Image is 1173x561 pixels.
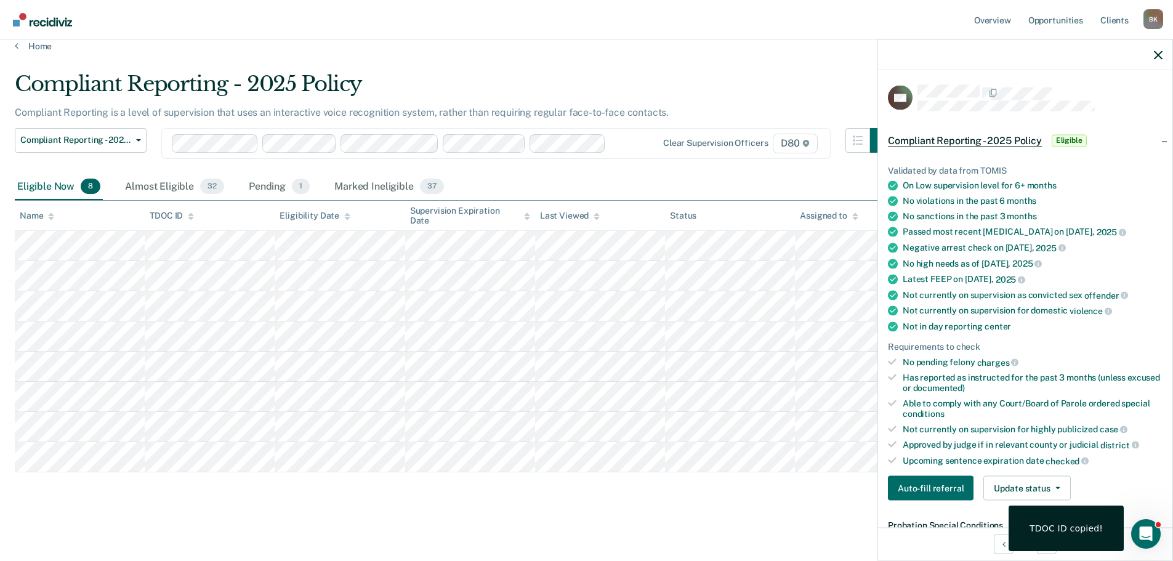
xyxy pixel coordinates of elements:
[20,135,131,145] span: Compliant Reporting - 2025 Policy
[903,321,1163,331] div: Not in day reporting
[1036,243,1065,252] span: 2025
[13,13,72,26] img: Recidiviz
[150,211,194,221] div: TDOC ID
[1070,306,1112,316] span: violence
[1027,180,1057,190] span: months
[913,383,965,393] span: documented)
[800,211,858,221] div: Assigned to
[903,258,1163,269] div: No high needs as of [DATE],
[903,305,1163,317] div: Not currently on supervision for domestic
[1100,424,1127,434] span: case
[903,289,1163,301] div: Not currently on supervision as convicted sex
[903,424,1163,435] div: Not currently on supervision for highly publicized
[888,134,1042,147] span: Compliant Reporting - 2025 Policy
[1007,211,1036,221] span: months
[903,274,1163,285] div: Latest FEEP on [DATE],
[878,121,1172,160] div: Compliant Reporting - 2025 PolicyEligible
[888,476,973,501] button: Auto-fill referral
[903,227,1163,238] div: Passed most recent [MEDICAL_DATA] on [DATE],
[1007,196,1036,206] span: months
[292,179,310,195] span: 1
[20,211,54,221] div: Name
[15,71,895,107] div: Compliant Reporting - 2025 Policy
[15,107,669,118] p: Compliant Reporting is a level of supervision that uses an interactive voice recognition system, ...
[903,357,1163,368] div: No pending felony
[1097,227,1126,237] span: 2025
[903,408,945,418] span: conditions
[888,165,1163,176] div: Validated by data from TOMIS
[123,174,227,201] div: Almost Eligible
[670,211,696,221] div: Status
[878,527,1172,560] div: 6 / 8
[996,274,1025,284] span: 2025
[1046,456,1089,466] span: checked
[15,174,103,201] div: Eligible Now
[663,138,768,148] div: Clear supervision officers
[1143,9,1163,29] button: Profile dropdown button
[1052,134,1087,147] span: Eligible
[977,357,1019,367] span: charges
[888,341,1163,352] div: Requirements to check
[246,174,312,201] div: Pending
[1131,519,1161,549] iframe: Intercom live chat
[888,476,978,501] a: Navigate to form link
[903,455,1163,466] div: Upcoming sentence expiration date
[773,134,817,153] span: D80
[983,476,1070,501] button: Update status
[994,534,1014,554] button: Previous Opportunity
[903,242,1163,253] div: Negative arrest check on [DATE],
[1012,259,1042,268] span: 2025
[903,440,1163,451] div: Approved by judge if in relevant county or judicial
[1143,9,1163,29] div: B K
[332,174,446,201] div: Marked Ineligible
[888,520,1163,531] dt: Probation Special Conditions
[903,373,1163,394] div: Has reported as instructed for the past 3 months (unless excused or
[15,41,1158,52] a: Home
[200,179,224,195] span: 32
[1084,290,1129,300] span: offender
[903,211,1163,222] div: No sanctions in the past 3
[540,211,600,221] div: Last Viewed
[1030,523,1103,534] div: TDOC ID copied!
[1100,440,1139,450] span: district
[81,179,100,195] span: 8
[903,398,1163,419] div: Able to comply with any Court/Board of Parole ordered special
[903,180,1163,191] div: On Low supervision level for 6+
[903,196,1163,206] div: No violations in the past 6
[985,321,1011,331] span: center
[420,179,444,195] span: 37
[410,206,530,227] div: Supervision Expiration Date
[280,211,350,221] div: Eligibility Date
